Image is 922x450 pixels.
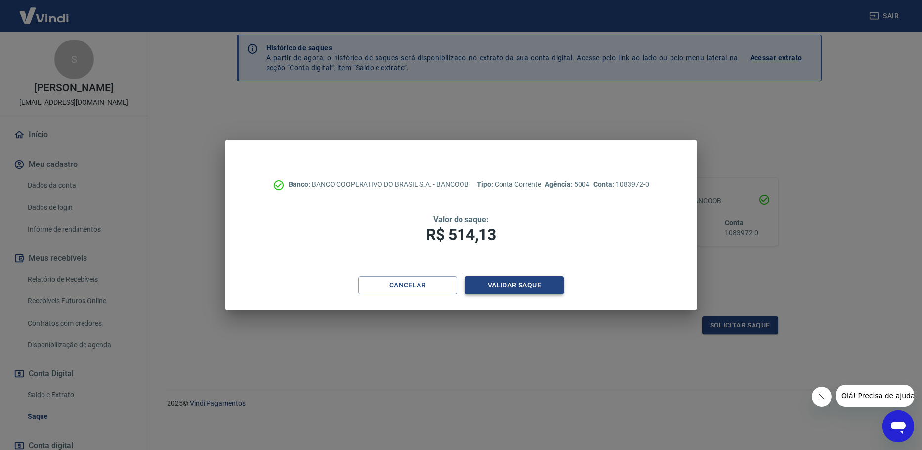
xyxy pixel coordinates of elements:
span: Banco: [289,180,312,188]
span: Agência: [545,180,574,188]
p: 1083972-0 [593,179,649,190]
span: Tipo: [477,180,495,188]
span: Olá! Precisa de ajuda? [6,7,83,15]
p: 5004 [545,179,589,190]
button: Cancelar [358,276,457,294]
p: Conta Corrente [477,179,541,190]
span: R$ 514,13 [426,225,496,244]
iframe: Mensagem da empresa [836,385,914,407]
span: Conta: [593,180,616,188]
button: Validar saque [465,276,564,294]
span: Valor do saque: [433,215,489,224]
p: BANCO COOPERATIVO DO BRASIL S.A. - BANCOOB [289,179,469,190]
iframe: Botão para abrir a janela de mensagens [882,410,914,442]
iframe: Fechar mensagem [812,387,832,407]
